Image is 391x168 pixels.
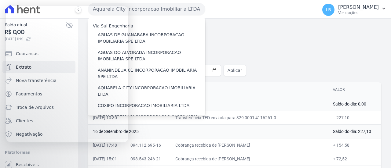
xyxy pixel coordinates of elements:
[88,124,328,138] td: 16 de Setembro de 2025
[328,82,381,97] th: Valor
[126,138,170,152] td: 094.112.695-16
[88,3,205,15] button: Aquarela City Incorporacao Imobiliaria LTDA
[2,101,75,113] a: Troca de Arquivos
[5,22,66,28] span: Saldo atual
[328,124,381,138] td: Saldo do dia: 227,10
[170,111,328,124] td: Transferência TED enviada para 329 0001 4116261-0
[2,128,75,140] a: Negativação
[328,138,381,152] td: + 154,58
[2,61,75,73] a: Extrato
[88,23,381,37] h2: Extrato
[98,49,205,62] label: AGUAS DO ALVORADA INCORPORACAO IMOBILIARIA SPE LTDA
[328,97,381,111] td: Saldo do dia: 0,00
[2,115,75,127] a: Clientes
[328,111,381,124] td: − 227,10
[317,1,391,18] button: LB [PERSON_NAME] Ver opções
[2,48,75,60] a: Cobranças
[126,152,170,166] td: 098.543.246-21
[98,85,205,98] label: AQUARELA CITY INCORPORACAO IMOBILIARIA LTDA
[5,36,66,42] span: [DATE] 11:19
[170,152,328,166] td: Cobrança recebida de [PERSON_NAME]
[98,114,205,127] label: IDEALE PREMIUM INCORPORACAO IMOBILIARIA LTDA
[328,152,381,166] td: + 72,52
[88,152,126,166] td: [DATE] 15:01
[98,32,205,45] label: AGUAS DE GUANABARA INCORPORACAO IMOBILIARIA SPE LTDA
[98,102,189,109] label: COXIPO INCORPORACAO IMOBILIARIA LTDA
[6,147,21,162] iframe: Intercom live chat
[88,97,328,111] td: 17 de Setembro de 2025
[2,88,75,100] a: Pagamentos
[88,138,126,152] td: [DATE] 17:48
[5,149,73,156] div: Plataformas
[326,8,331,12] span: LB
[170,82,328,97] th: Histórico
[2,74,75,87] a: Nova transferência
[98,67,205,80] label: ANANINDEUA 01 INCORPORACAO IMOBILIARIA SPE LTDA
[224,65,246,76] button: Aplicar
[5,28,66,36] span: R$ 0,00
[6,6,128,142] iframe: Intercom live chat
[338,4,379,10] p: [PERSON_NAME]
[338,10,379,15] p: Ver opções
[16,162,39,168] span: Recebíveis
[170,138,328,152] td: Cobrança recebida de [PERSON_NAME]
